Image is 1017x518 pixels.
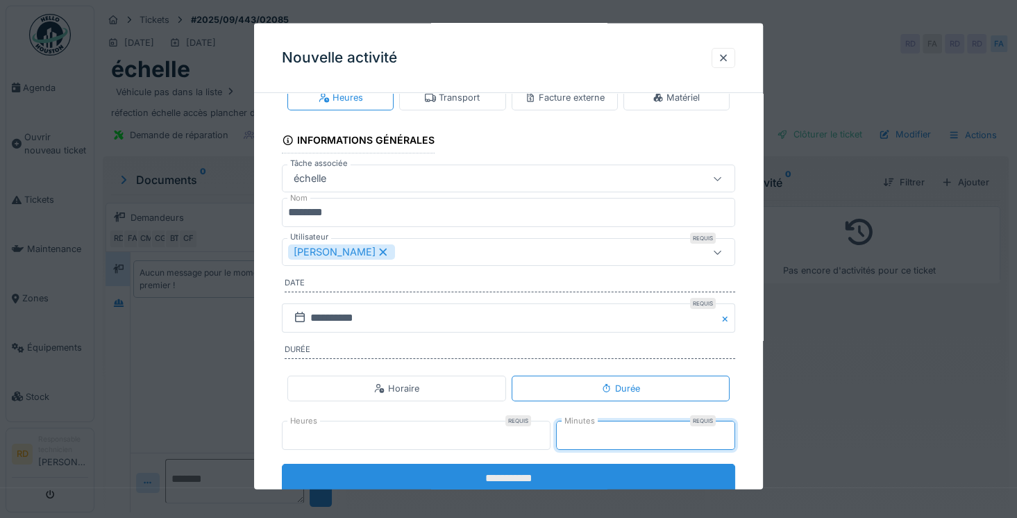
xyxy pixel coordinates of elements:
[425,91,480,104] div: Transport
[285,277,735,292] label: Date
[288,171,332,186] div: échelle
[319,91,363,104] div: Heures
[720,303,735,333] button: Close
[282,130,435,153] div: Informations générales
[562,415,598,427] label: Minutes
[282,49,397,67] h3: Nouvelle activité
[287,415,320,427] label: Heures
[287,231,331,243] label: Utilisateur
[690,298,716,309] div: Requis
[690,415,716,426] div: Requis
[690,233,716,244] div: Requis
[505,415,531,426] div: Requis
[374,381,419,394] div: Horaire
[288,244,395,260] div: [PERSON_NAME]
[287,158,351,169] label: Tâche associée
[601,381,640,394] div: Durée
[525,91,605,104] div: Facture externe
[285,344,735,359] label: Durée
[653,91,700,104] div: Matériel
[287,192,310,204] label: Nom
